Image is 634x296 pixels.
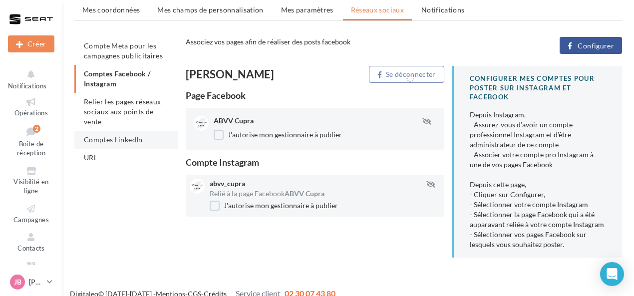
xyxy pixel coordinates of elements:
[29,277,43,287] p: [PERSON_NAME]
[470,110,606,250] div: Depuis Instagram, - Assurez-vous d’avoir un compte professionnel Instagram et d’être administrate...
[8,259,54,283] a: Médiathèque
[8,35,54,52] button: Créer
[210,189,440,199] div: Relié à la page Facebook
[186,69,311,80] div: [PERSON_NAME]
[84,97,161,126] span: Relier les pages réseaux sociaux aux points de vente
[8,273,54,292] a: JB [PERSON_NAME]
[17,140,45,157] span: Boîte de réception
[8,82,46,90] span: Notifications
[8,35,54,52] div: Nouvelle campagne
[186,158,444,167] div: Compte Instagram
[186,37,350,46] span: Associez vos pages afin de réaliser des posts facebook
[13,216,49,224] span: Campagnes
[210,201,338,211] label: J'autorise mon gestionnaire à publier
[8,123,54,159] a: Boîte de réception2
[8,163,54,197] a: Visibilité en ligne
[214,130,342,140] label: J'autorise mon gestionnaire à publier
[578,42,614,50] span: Configurer
[600,262,624,286] div: Open Intercom Messenger
[186,91,444,100] div: Page Facebook
[13,178,48,195] span: Visibilité en ligne
[84,135,143,144] span: Comptes LinkedIn
[157,5,264,14] span: Mes champs de personnalisation
[470,74,606,102] div: CONFIGURER MES COMPTES POUR POSTER sur instagram et facebook
[8,201,54,226] a: Campagnes
[8,230,54,254] a: Contacts
[421,5,465,14] span: Notifications
[285,189,324,198] span: ABVV Cupra
[281,5,333,14] span: Mes paramètres
[17,244,45,252] span: Contacts
[84,153,97,162] span: URL
[210,179,245,188] span: abvv_cupra
[84,41,163,60] span: Compte Meta pour les campagnes publicitaires
[214,116,254,125] span: ABVV Cupra
[33,125,40,133] div: 2
[14,109,48,117] span: Opérations
[8,94,54,119] a: Opérations
[82,5,140,14] span: Mes coordonnées
[14,277,21,287] span: JB
[560,37,622,54] button: Configurer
